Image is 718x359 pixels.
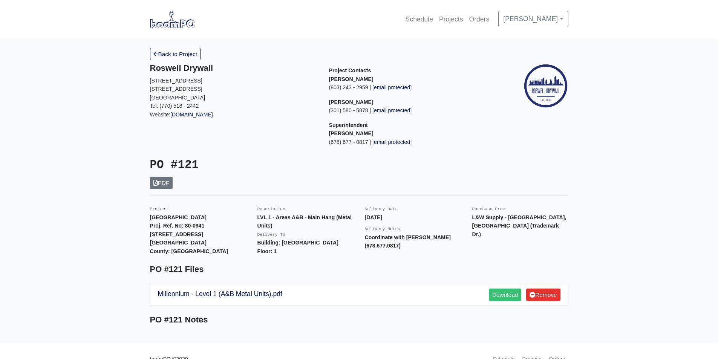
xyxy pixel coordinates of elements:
[150,85,318,93] p: [STREET_ADDRESS]
[150,240,207,246] strong: [GEOGRAPHIC_DATA]
[403,11,436,27] a: Schedule
[472,213,568,239] p: L&W Supply - [GEOGRAPHIC_DATA], [GEOGRAPHIC_DATA] (Trademark Dr.)
[329,122,368,128] span: Superintendent
[466,11,493,27] a: Orders
[150,158,354,172] h3: PO #121
[150,102,318,110] p: Tel: (770) 518 - 2442
[257,248,277,254] strong: Floor: 1
[257,240,338,246] strong: Building: [GEOGRAPHIC_DATA]
[329,99,374,105] strong: [PERSON_NAME]
[365,214,383,220] strong: [DATE]
[371,84,412,90] a: [email protected]
[150,315,568,325] h5: PO #121 Notes
[372,107,412,113] span: [email protected]
[472,207,505,211] small: Purchase From
[329,130,374,136] strong: [PERSON_NAME]
[150,48,201,60] a: Back to Project
[150,231,204,237] strong: [STREET_ADDRESS]
[372,84,412,90] span: [email protected]
[257,207,285,211] small: Description
[526,289,560,301] a: Remove
[150,76,318,85] p: [STREET_ADDRESS]
[150,248,228,254] strong: County: [GEOGRAPHIC_DATA]
[371,139,412,145] a: [email protected]
[436,11,466,27] a: Projects
[150,264,568,274] h5: PO #121 Files
[150,63,318,73] h5: Roswell Drywall
[150,63,318,119] div: Website:
[150,223,205,229] strong: Proj. Ref. No: 80-0941
[372,139,412,145] span: [email protected]
[150,11,195,28] img: boomPO
[329,83,497,92] p: (803) 243 - 2959 |
[170,112,213,118] a: [DOMAIN_NAME]
[365,207,398,211] small: Delivery Date
[365,227,401,231] small: Delivery Notes
[158,290,283,298] a: Millennium - Level 1 (A&B Metal Units).pdf
[371,107,412,113] a: [email protected]
[489,289,521,301] a: Download
[150,93,318,102] p: [GEOGRAPHIC_DATA]
[365,234,451,249] strong: Coordinate with [PERSON_NAME] (678.677.0817)
[150,207,168,211] small: Project
[150,214,207,220] strong: [GEOGRAPHIC_DATA]
[329,76,374,82] strong: [PERSON_NAME]
[329,106,497,115] p: (301) 580 - 5878 |
[329,138,497,147] p: (678) 677 - 0817 |
[257,232,285,237] small: Delivery To
[257,214,352,229] strong: LVL 1 - Areas A&B - Main Hang (Metal Units)
[150,177,173,189] a: PDF
[498,11,568,27] a: [PERSON_NAME]
[329,67,371,73] span: Project Contacts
